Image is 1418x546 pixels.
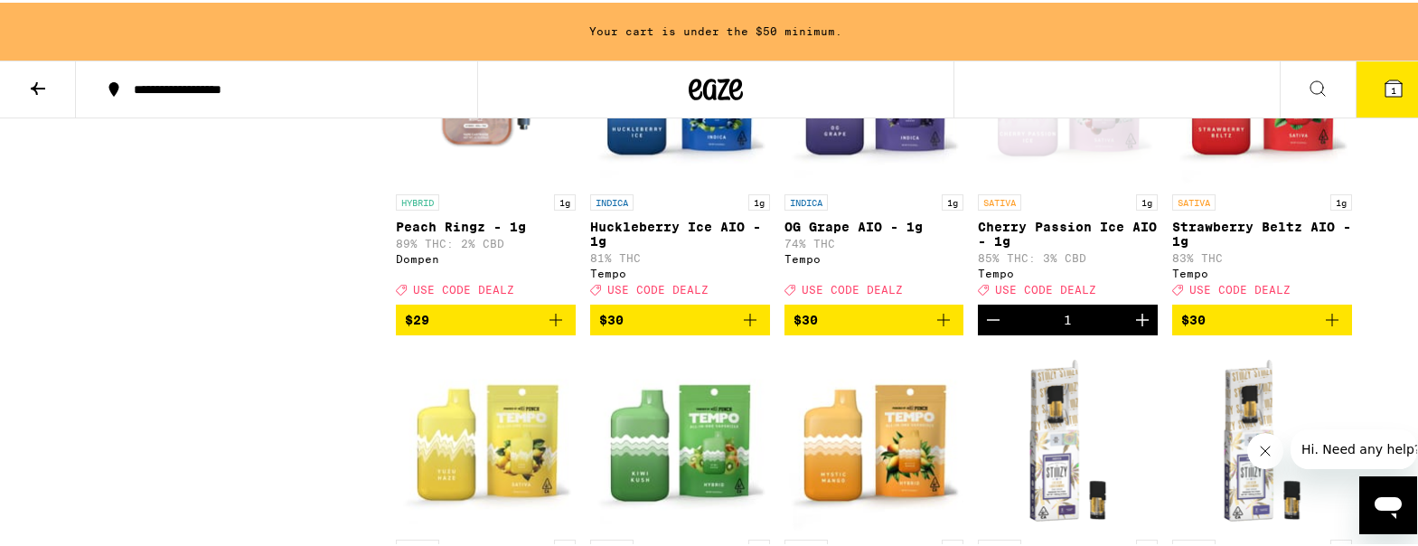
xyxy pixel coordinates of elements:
[396,235,576,247] p: 89% THC: 2% CBD
[590,347,770,528] img: Tempo - Kiwi Kush AIO - 1g
[1172,192,1216,208] p: SATIVA
[590,265,770,277] div: Tempo
[978,265,1158,277] div: Tempo
[1291,427,1417,466] iframe: Message from company
[1391,82,1396,93] span: 1
[1064,310,1072,325] div: 1
[978,192,1021,208] p: SATIVA
[1172,217,1352,246] p: Strawberry Beltz AIO - 1g
[1172,302,1352,333] button: Add to bag
[590,2,770,302] a: Open page for Huckleberry Ice AIO - 1g from Tempo
[590,249,770,261] p: 81% THC
[978,302,1009,333] button: Decrement
[396,347,576,528] img: Tempo - Yuzu Haze AIO - 1g
[607,281,709,293] span: USE CODE DEALZ
[11,13,130,27] span: Hi. Need any help?
[396,250,576,262] div: Dompen
[1172,347,1352,528] img: STIIIZY - Strawberry Shortcake Live Resin Liquid Diamonds - 1g
[748,192,770,208] p: 1g
[590,192,634,208] p: INDICA
[590,302,770,333] button: Add to bag
[1136,192,1158,208] p: 1g
[978,217,1158,246] p: Cherry Passion Ice AIO - 1g
[784,347,964,528] img: Tempo - Mystic Mango AIO - 1g
[599,310,624,325] span: $30
[396,2,576,302] a: Open page for Peach Ringz - 1g from Dompen
[1172,265,1352,277] div: Tempo
[1181,310,1206,325] span: $30
[784,302,964,333] button: Add to bag
[802,281,903,293] span: USE CODE DEALZ
[396,192,439,208] p: HYBRID
[413,281,514,293] span: USE CODE DEALZ
[1172,249,1352,261] p: 83% THC
[784,250,964,262] div: Tempo
[978,249,1158,261] p: 85% THC: 3% CBD
[784,217,964,231] p: OG Grape AIO - 1g
[590,217,770,246] p: Huckleberry Ice AIO - 1g
[942,192,963,208] p: 1g
[1247,430,1283,466] iframe: Close message
[554,192,576,208] p: 1g
[794,310,818,325] span: $30
[1359,474,1417,532] iframe: Button to launch messaging window
[1127,302,1158,333] button: Increment
[784,235,964,247] p: 74% THC
[978,347,1158,528] img: STIIIZY - Northern Lights Live Resin Liquid Diamond - 1g
[1172,2,1352,302] a: Open page for Strawberry Beltz AIO - 1g from Tempo
[995,281,1096,293] span: USE CODE DEALZ
[978,2,1158,302] a: Open page for Cherry Passion Ice AIO - 1g from Tempo
[784,192,828,208] p: INDICA
[405,310,429,325] span: $29
[1189,281,1291,293] span: USE CODE DEALZ
[396,217,576,231] p: Peach Ringz - 1g
[1330,192,1352,208] p: 1g
[396,302,576,333] button: Add to bag
[784,2,964,302] a: Open page for OG Grape AIO - 1g from Tempo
